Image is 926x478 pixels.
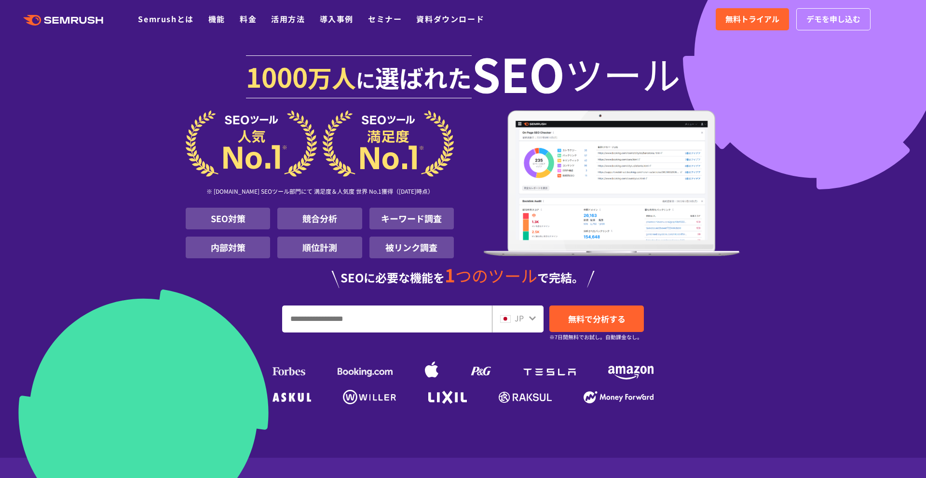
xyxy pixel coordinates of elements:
span: 1 [445,262,455,288]
div: ※ [DOMAIN_NAME] SEOツール部門にて 満足度＆人気度 世界 No.1獲得（[DATE]時点） [186,177,454,208]
span: つのツール [455,264,537,287]
div: SEOに必要な機能を [186,266,740,288]
span: に [356,66,375,93]
span: SEO [472,54,565,93]
span: 無料で分析する [568,313,626,325]
a: セミナー [368,13,402,25]
a: 料金 [240,13,257,25]
li: キーワード調査 [369,208,454,229]
span: 選ばれた [375,60,472,94]
a: 資料ダウンロード [416,13,484,25]
a: 無料トライアル [716,8,789,30]
li: 内部対策 [186,237,270,258]
li: 被リンク調査 [369,237,454,258]
li: 競合分析 [277,208,362,229]
span: 無料トライアル [725,13,779,26]
li: SEO対策 [186,208,270,229]
span: 1000 [246,57,308,95]
li: 順位計測 [277,237,362,258]
a: デモを申し込む [796,8,871,30]
a: 導入事例 [320,13,354,25]
span: ツール [565,54,681,93]
span: で完結。 [537,269,584,286]
small: ※7日間無料でお試し。自動課金なし。 [549,332,642,342]
span: JP [515,312,524,324]
span: 万人 [308,60,356,94]
a: 活用方法 [271,13,305,25]
a: Semrushとは [138,13,193,25]
a: 機能 [208,13,225,25]
a: 無料で分析する [549,305,644,332]
input: URL、キーワードを入力してください [283,306,491,332]
span: デモを申し込む [806,13,860,26]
